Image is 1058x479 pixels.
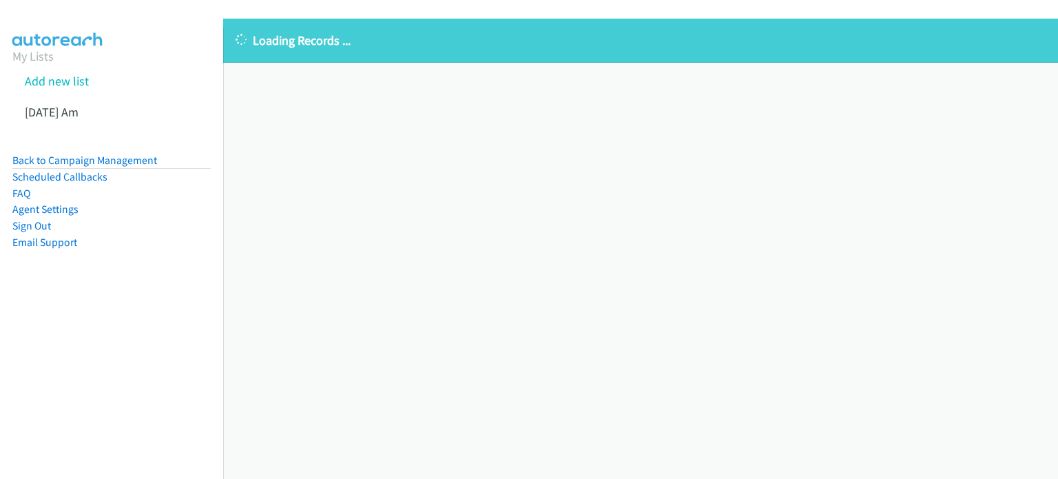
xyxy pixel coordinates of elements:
a: Sign Out [12,219,51,232]
a: Email Support [12,236,77,249]
a: My Lists [12,48,54,64]
a: Add new list [25,73,89,89]
a: [DATE] Am [25,104,79,120]
a: Back to Campaign Management [12,154,157,167]
a: Scheduled Callbacks [12,170,107,183]
a: FAQ [12,187,30,200]
p: Loading Records ... [236,31,1046,50]
a: Agent Settings [12,203,79,216]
